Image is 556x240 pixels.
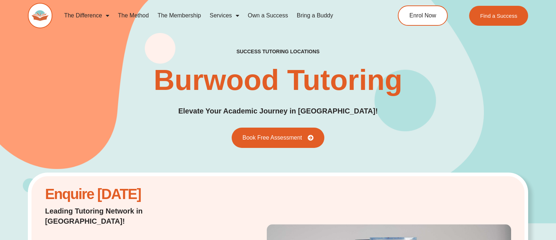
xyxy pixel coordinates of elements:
h1: Burwood Tutoring [153,66,402,95]
span: Book Free Assessment [243,135,302,141]
a: The Membership [153,7,205,24]
a: Services [205,7,243,24]
a: The Difference [60,7,114,24]
a: Enrol Now [398,5,448,26]
a: Bring a Buddy [292,7,338,24]
span: Find a Success [480,13,518,18]
p: Leading Tutoring Network in [GEOGRAPHIC_DATA]! [45,206,212,226]
p: Elevate Your Academic Journey in [GEOGRAPHIC_DATA]! [178,105,378,117]
a: Find a Success [469,6,528,26]
a: Book Free Assessment [232,128,325,148]
nav: Menu [60,7,369,24]
h2: Enquire [DATE] [45,190,212,199]
h2: success tutoring locations [236,48,320,55]
span: Enrol Now [409,13,436,18]
iframe: Chat Widget [435,158,556,240]
a: The Method [114,7,153,24]
a: Own a Success [244,7,292,24]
